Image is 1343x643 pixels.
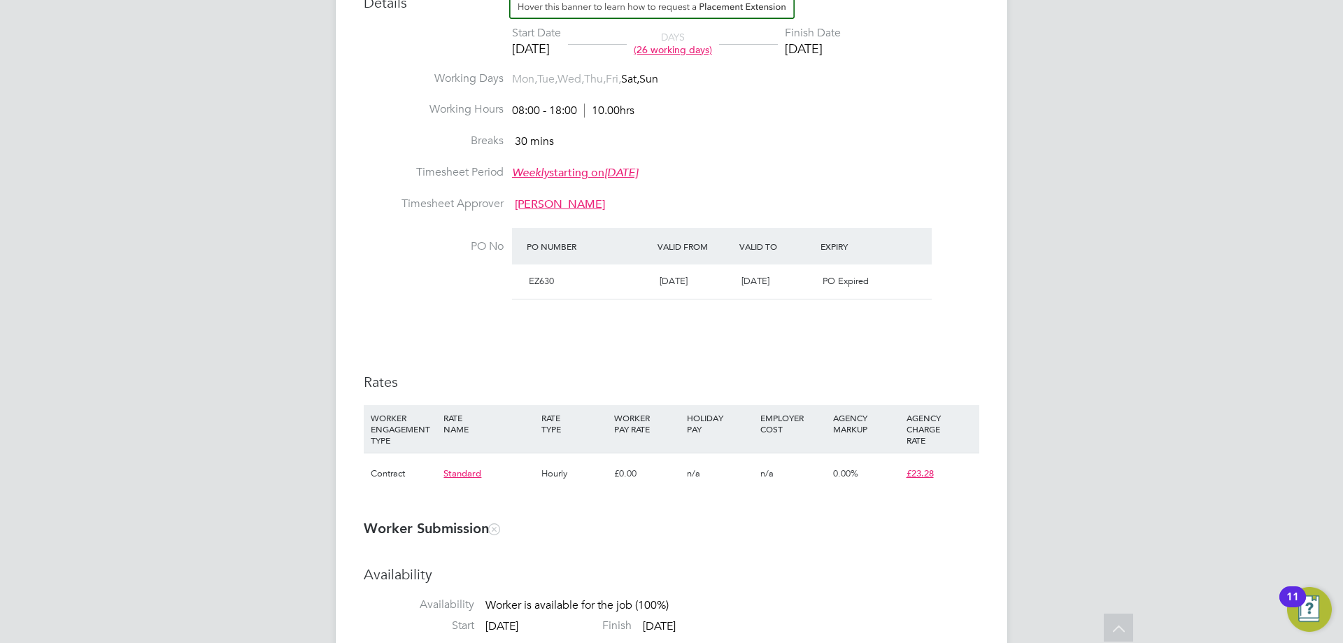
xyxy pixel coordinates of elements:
[364,565,979,584] h3: Availability
[830,405,902,441] div: AGENCY MARKUP
[364,619,474,633] label: Start
[537,72,557,86] span: Tue,
[538,453,611,494] div: Hourly
[529,275,554,287] span: EZ630
[512,166,638,180] span: starting on
[611,453,683,494] div: £0.00
[364,197,504,211] label: Timesheet Approver
[367,453,440,494] div: Contract
[443,467,481,479] span: Standard
[611,405,683,441] div: WORKER PAY RATE
[364,102,504,117] label: Working Hours
[683,405,756,441] div: HOLIDAY PAY
[512,166,549,180] em: Weekly
[643,619,676,633] span: [DATE]
[521,619,632,633] label: Finish
[1287,587,1332,632] button: Open Resource Center, 11 new notifications
[367,405,440,453] div: WORKER ENGAGEMENT TYPE
[687,467,700,479] span: n/a
[817,234,899,259] div: Expiry
[584,72,606,86] span: Thu,
[515,134,554,148] span: 30 mins
[364,520,499,537] b: Worker Submission
[757,405,830,441] div: EMPLOYER COST
[485,599,669,613] span: Worker is available for the job (100%)
[538,405,611,441] div: RATE TYPE
[627,31,719,56] div: DAYS
[512,104,634,118] div: 08:00 - 18:00
[485,619,518,633] span: [DATE]
[364,165,504,180] label: Timesheet Period
[364,239,504,254] label: PO No
[736,234,818,259] div: Valid To
[584,104,634,118] span: 10.00hrs
[512,41,561,57] div: [DATE]
[741,275,769,287] span: [DATE]
[515,197,605,211] span: [PERSON_NAME]
[364,134,504,148] label: Breaks
[660,275,688,287] span: [DATE]
[833,467,858,479] span: 0.00%
[621,72,639,86] span: Sat,
[639,72,658,86] span: Sun
[440,405,537,441] div: RATE NAME
[364,71,504,86] label: Working Days
[785,26,841,41] div: Finish Date
[364,373,979,391] h3: Rates
[760,467,774,479] span: n/a
[823,275,869,287] span: PO Expired
[604,166,638,180] em: [DATE]
[512,72,537,86] span: Mon,
[1286,597,1299,615] div: 11
[523,234,654,259] div: PO Number
[557,72,584,86] span: Wed,
[903,405,976,453] div: AGENCY CHARGE RATE
[654,234,736,259] div: Valid From
[606,72,621,86] span: Fri,
[907,467,934,479] span: £23.28
[512,26,561,41] div: Start Date
[634,43,712,56] span: (26 working days)
[364,598,474,612] label: Availability
[785,41,841,57] div: [DATE]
